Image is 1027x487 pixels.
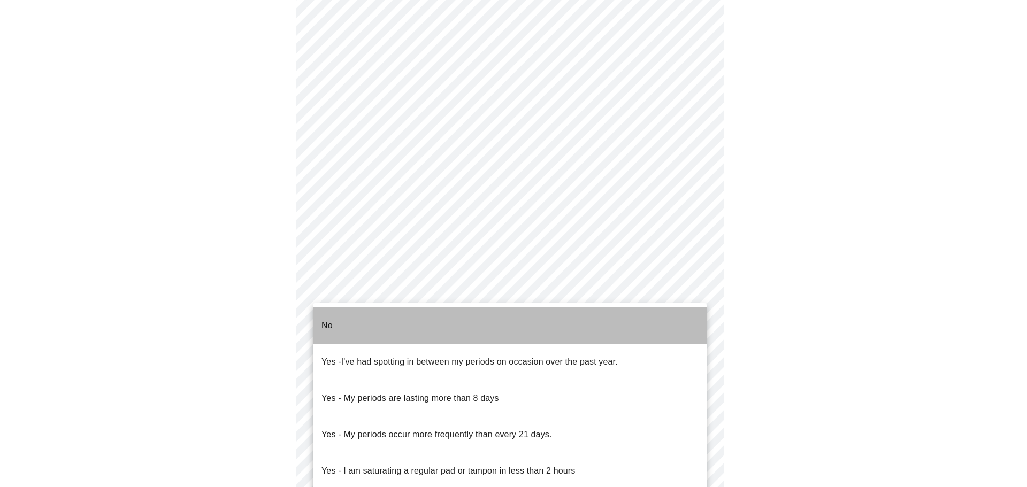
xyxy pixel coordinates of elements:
span: I've had spotting in between my periods on occasion over the past year. [341,357,618,366]
p: Yes - My periods occur more frequently than every 21 days. [321,428,552,441]
p: No [321,319,333,332]
p: Yes - [321,355,618,368]
p: Yes - I am saturating a regular pad or tampon in less than 2 hours [321,465,575,477]
p: Yes - My periods are lasting more than 8 days [321,392,499,405]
